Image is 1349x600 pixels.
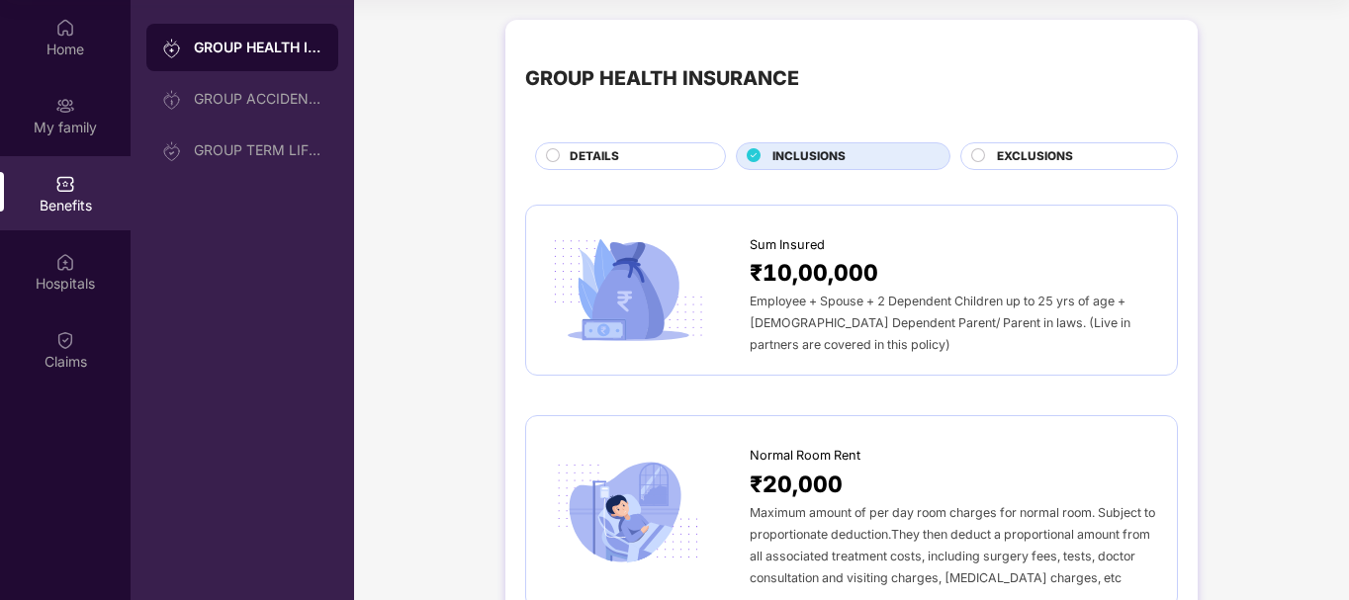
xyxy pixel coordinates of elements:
[750,255,878,291] span: ₹10,00,000
[750,235,825,255] span: Sum Insured
[750,467,843,502] span: ₹20,000
[55,18,75,38] img: svg+xml;base64,PHN2ZyBpZD0iSG9tZSIgeG1sbnM9Imh0dHA6Ly93d3cudzMub3JnLzIwMDAvc3ZnIiB3aWR0aD0iMjAiIG...
[525,63,799,94] div: GROUP HEALTH INSURANCE
[997,147,1073,166] span: EXCLUSIONS
[162,141,182,161] img: svg+xml;base64,PHN2ZyB3aWR0aD0iMjAiIGhlaWdodD0iMjAiIHZpZXdCb3g9IjAgMCAyMCAyMCIgZmlsbD0ibm9uZSIgeG...
[162,39,182,58] img: svg+xml;base64,PHN2ZyB3aWR0aD0iMjAiIGhlaWdodD0iMjAiIHZpZXdCb3g9IjAgMCAyMCAyMCIgZmlsbD0ibm9uZSIgeG...
[750,446,860,466] span: Normal Room Rent
[162,90,182,110] img: svg+xml;base64,PHN2ZyB3aWR0aD0iMjAiIGhlaWdodD0iMjAiIHZpZXdCb3g9IjAgMCAyMCAyMCIgZmlsbD0ibm9uZSIgeG...
[546,233,710,347] img: icon
[55,330,75,350] img: svg+xml;base64,PHN2ZyBpZD0iQ2xhaW0iIHhtbG5zPSJodHRwOi8vd3d3LnczLm9yZy8yMDAwL3N2ZyIgd2lkdGg9IjIwIi...
[570,147,619,166] span: DETAILS
[546,456,710,569] img: icon
[750,505,1155,585] span: Maximum amount of per day room charges for normal room. Subject to proportionate deduction.They t...
[55,174,75,194] img: svg+xml;base64,PHN2ZyBpZD0iQmVuZWZpdHMiIHhtbG5zPSJodHRwOi8vd3d3LnczLm9yZy8yMDAwL3N2ZyIgd2lkdGg9Ij...
[55,96,75,116] img: svg+xml;base64,PHN2ZyB3aWR0aD0iMjAiIGhlaWdodD0iMjAiIHZpZXdCb3g9IjAgMCAyMCAyMCIgZmlsbD0ibm9uZSIgeG...
[55,252,75,272] img: svg+xml;base64,PHN2ZyBpZD0iSG9zcGl0YWxzIiB4bWxucz0iaHR0cDovL3d3dy53My5vcmcvMjAwMC9zdmciIHdpZHRoPS...
[194,142,322,158] div: GROUP TERM LIFE INSURANCE
[750,294,1130,352] span: Employee + Spouse + 2 Dependent Children up to 25 yrs of age + [DEMOGRAPHIC_DATA] Dependent Paren...
[194,91,322,107] div: GROUP ACCIDENTAL INSURANCE
[194,38,322,57] div: GROUP HEALTH INSURANCE
[772,147,846,166] span: INCLUSIONS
